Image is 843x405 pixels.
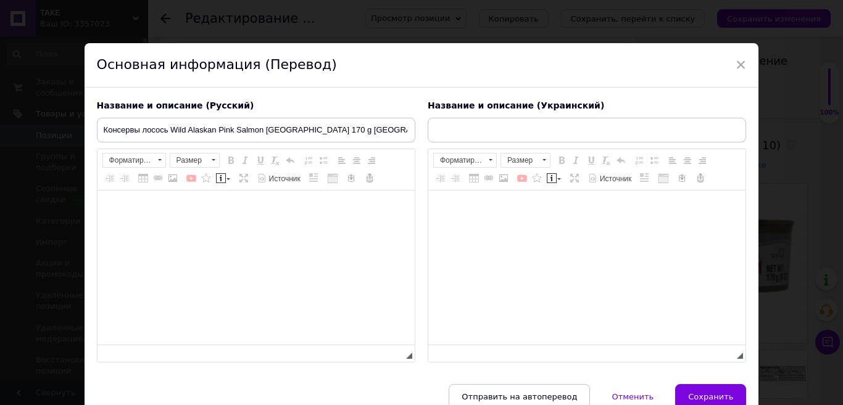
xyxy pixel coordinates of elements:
iframe: Визуальный текстовый редактор, 38E56F58-3223-45AA-9CDB-D21CD2C334FF [428,190,745,345]
a: Вставить / удалить маркированный список [647,153,661,167]
a: Создать таблицу [657,171,670,185]
a: Восстановить резервную копию... [363,171,376,185]
a: Восстановить резервную копию... [694,171,707,185]
a: По центру [350,153,363,167]
div: Основная информация (Перевод) [85,43,759,88]
a: Вставить иконку [199,171,213,185]
a: По правому краю [696,153,709,167]
a: Форматирование [433,153,497,168]
div: Подсчет символов [729,349,737,361]
a: Форматирование [102,153,166,168]
span: Размер [170,153,207,167]
a: Изображение [497,171,510,185]
iframe: Визуальный текстовый редактор, 191415DA-2C73-404C-B8B4-68E5B38D7D86 [98,190,415,345]
a: Вставить/Редактировать ссылку (Ctrl+L) [482,171,496,185]
span: Размер [501,153,538,167]
a: Уменьшить отступ [434,171,447,185]
a: Курсив (Ctrl+I) [239,153,252,167]
a: Вставить сообщение [545,171,563,185]
span: Название и описание (Украинский) [428,100,604,110]
a: Добавить видео с YouTube [515,171,529,185]
span: Форматирование [434,153,484,167]
span: Источник [598,174,631,184]
span: Форматирование [103,153,154,167]
a: Увеличить отступ [449,171,462,185]
a: Вставить / удалить нумерованный список [633,153,646,167]
span: Перетащите для изменения размера [737,353,743,359]
div: Подсчет символов [398,349,406,361]
span: Отменить [612,392,654,401]
a: Подчеркнутый (Ctrl+U) [584,153,598,167]
a: По левому краю [335,153,349,167]
a: Источник [586,171,633,185]
a: По правому краю [365,153,378,167]
a: Добавить видео с YouTube [185,171,198,185]
span: Сохранить [688,392,733,401]
a: Вставить иконку [530,171,544,185]
a: Курсив (Ctrl+I) [570,153,583,167]
a: Вставить шаблон [307,171,321,185]
a: Убрать форматирование [599,153,613,167]
a: Полужирный (Ctrl+B) [224,153,238,167]
span: × [736,54,747,75]
body: Визуальный текстовый редактор, F0EDCF10-CCF6-4994-9BF3-28D08145DA42 [12,12,436,51]
a: Размер [170,153,220,168]
a: Таблица [467,171,481,185]
a: Вставить шаблон [638,171,652,185]
a: Размер [500,153,550,168]
a: Вставить / удалить маркированный список [317,153,330,167]
a: Развернуть [568,171,581,185]
a: Увеличить отступ [118,171,131,185]
span: Перетащите для изменения размера [406,353,412,359]
a: По левому краю [666,153,679,167]
a: Отменить (Ctrl+Z) [283,153,297,167]
a: Подчеркнутый (Ctrl+U) [254,153,267,167]
a: Вставить / удалить нумерованный список [302,153,315,167]
a: Вставить/Редактировать ссылку (Ctrl+L) [151,171,165,185]
a: По центру [681,153,694,167]
a: Убрать форматирование [268,153,282,167]
a: Развернуть [237,171,251,185]
a: Сделать резервную копию сейчас [675,171,689,185]
span: Источник [267,174,301,184]
a: Сделать резервную копию сейчас [344,171,358,185]
a: Таблица [136,171,150,185]
a: Вставить сообщение [214,171,232,185]
a: Уменьшить отступ [103,171,117,185]
span: Название и описание (Русский) [97,100,254,110]
a: Полужирный (Ctrl+B) [555,153,568,167]
span: Отправить на автоперевод [462,392,577,401]
a: Изображение [166,171,180,185]
a: Источник [255,171,302,185]
a: Отменить (Ctrl+Z) [614,153,628,167]
a: Создать таблицу [326,171,339,185]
